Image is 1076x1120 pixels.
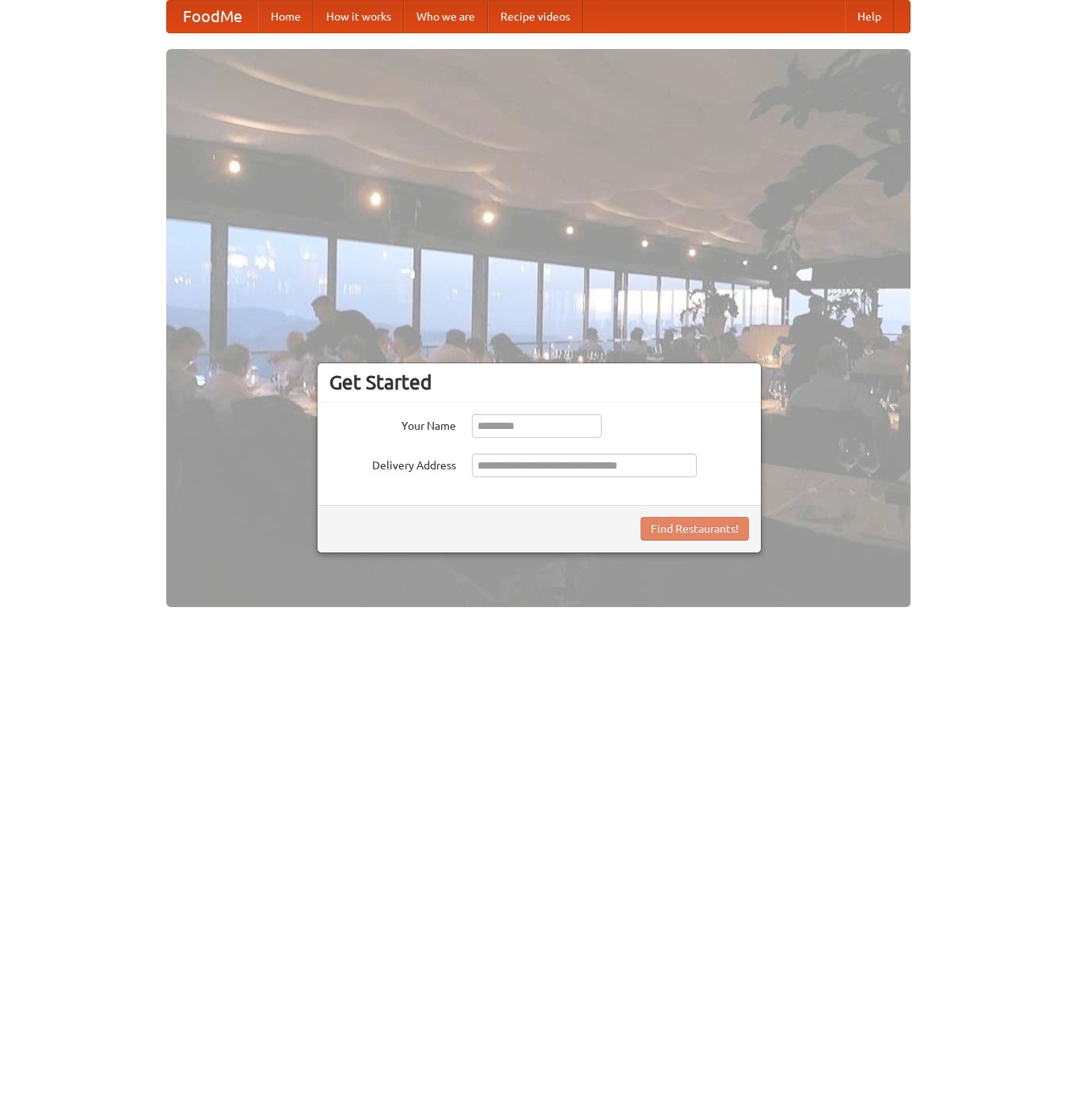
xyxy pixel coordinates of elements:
[641,517,749,541] button: Find Restaurants!
[314,1,404,32] a: How it works
[404,1,488,32] a: Who we are
[845,1,894,32] a: Help
[329,370,749,394] h3: Get Started
[329,414,456,434] label: Your Name
[488,1,583,32] a: Recipe videos
[167,1,258,32] a: FoodMe
[329,454,456,473] label: Delivery Address
[258,1,314,32] a: Home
